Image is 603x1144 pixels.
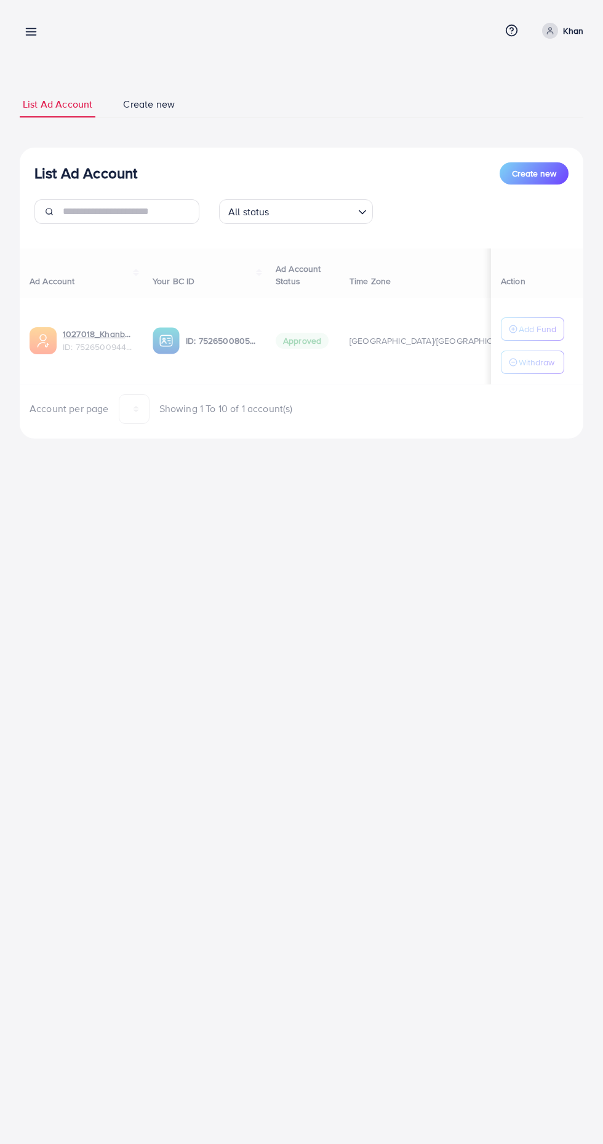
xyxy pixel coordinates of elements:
div: Search for option [219,199,373,224]
button: Create new [500,162,569,185]
h3: List Ad Account [34,164,137,182]
span: List Ad Account [23,97,92,111]
span: Create new [123,97,175,111]
a: Khan [537,23,583,39]
p: Khan [563,23,583,38]
span: All status [226,203,272,221]
span: Create new [512,167,556,180]
input: Search for option [273,201,353,221]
